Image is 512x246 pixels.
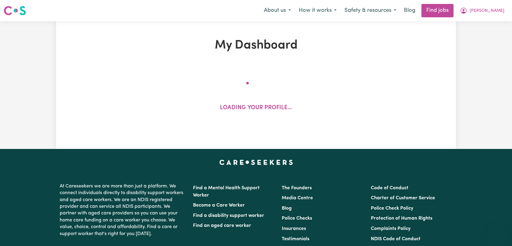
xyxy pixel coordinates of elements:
[4,5,26,16] img: Careseekers logo
[193,213,264,218] a: Find a disability support worker
[400,4,419,17] a: Blog
[421,4,454,17] a: Find jobs
[60,180,186,240] p: At Careseekers we are more than just a platform. We connect individuals directly to disability su...
[371,196,435,201] a: Charter of Customer Service
[371,237,421,241] a: NDIS Code of Conduct
[219,160,293,165] a: Careseekers home page
[193,203,245,208] a: Become a Care Worker
[295,4,341,17] button: How it works
[282,206,292,211] a: Blog
[371,186,408,190] a: Code of Conduct
[282,216,312,221] a: Police Checks
[126,38,386,53] h1: My Dashboard
[282,226,306,231] a: Insurances
[470,8,504,14] span: [PERSON_NAME]
[193,186,260,198] a: Find a Mental Health Support Worker
[282,186,312,190] a: The Founders
[193,223,251,228] a: Find an aged care worker
[220,104,292,113] p: Loading your profile...
[371,226,411,231] a: Complaints Policy
[456,4,508,17] button: My Account
[371,216,432,221] a: Protection of Human Rights
[488,222,507,241] iframe: Button to launch messaging window
[282,196,313,201] a: Media Centre
[260,4,295,17] button: About us
[371,206,413,211] a: Police Check Policy
[341,4,400,17] button: Safety & resources
[4,4,26,18] a: Careseekers logo
[282,237,309,241] a: Testimonials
